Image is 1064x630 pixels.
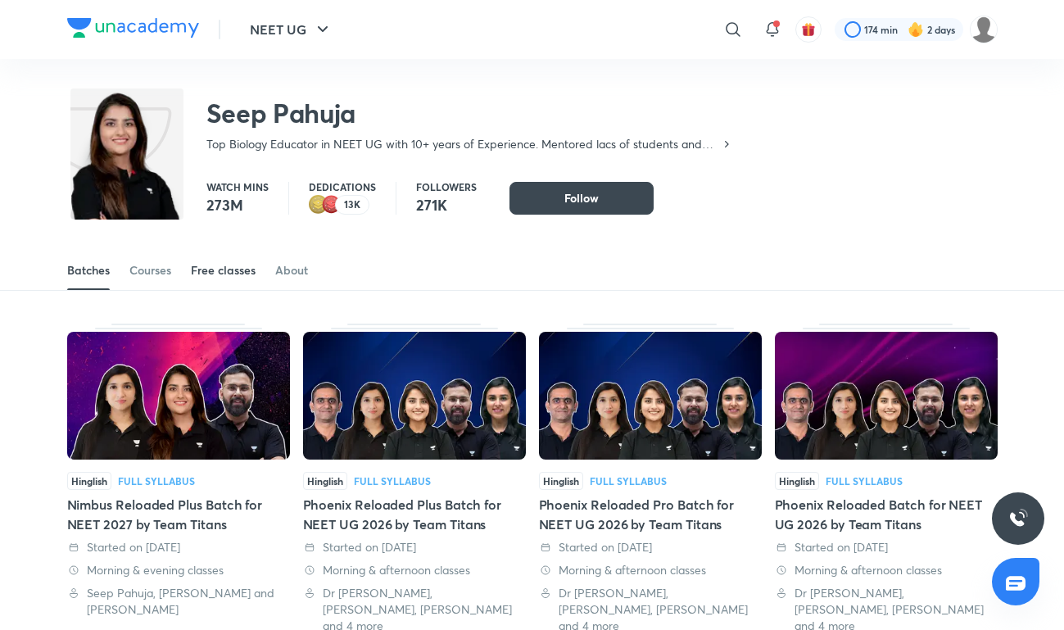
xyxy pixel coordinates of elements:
[826,476,903,486] div: Full Syllabus
[303,332,526,460] img: Thumbnail
[118,476,195,486] div: Full Syllabus
[67,472,111,490] span: Hinglish
[509,182,654,215] button: Follow
[129,251,171,290] a: Courses
[539,472,583,490] span: Hinglish
[1008,509,1028,528] img: ttu
[775,539,998,555] div: Started on 12 Aug 2025
[564,190,599,206] span: Follow
[67,585,290,618] div: Seep Pahuja, Anupam Upadhayay and Akansha Karnwal
[775,495,998,534] div: Phoenix Reloaded Batch for NEET UG 2026 by Team Titans
[67,539,290,555] div: Started on 26 Sept 2025
[240,13,342,46] button: NEET UG
[67,262,110,279] div: Batches
[303,562,526,578] div: Morning & afternoon classes
[539,562,762,578] div: Morning & afternoon classes
[206,182,269,192] p: Watch mins
[275,262,308,279] div: About
[70,92,183,265] img: class
[322,195,342,215] img: educator badge1
[908,21,924,38] img: streak
[344,199,360,211] p: 13K
[309,195,328,215] img: educator badge2
[67,332,290,460] img: Thumbnail
[303,539,526,555] div: Started on 13 Sept 2025
[539,332,762,460] img: Thumbnail
[191,251,256,290] a: Free classes
[590,476,667,486] div: Full Syllabus
[67,18,199,42] a: Company Logo
[775,332,998,460] img: Thumbnail
[539,539,762,555] div: Started on 28 Aug 2025
[539,495,762,534] div: Phoenix Reloaded Pro Batch for NEET UG 2026 by Team Titans
[416,182,477,192] p: Followers
[775,562,998,578] div: Morning & afternoon classes
[275,251,308,290] a: About
[303,495,526,534] div: Phoenix Reloaded Plus Batch for NEET UG 2026 by Team Titans
[970,16,998,43] img: Disha C
[206,97,733,129] h2: Seep Pahuja
[303,472,347,490] span: Hinglish
[129,262,171,279] div: Courses
[416,195,477,215] p: 271K
[67,18,199,38] img: Company Logo
[206,136,720,152] p: Top Biology Educator in NEET UG with 10+ years of Experience. Mentored lacs of students and Top R...
[775,472,819,490] span: Hinglish
[67,562,290,578] div: Morning & evening classes
[67,495,290,534] div: Nimbus Reloaded Plus Batch for NEET 2027 by Team Titans
[795,16,822,43] button: avatar
[191,262,256,279] div: Free classes
[801,22,816,37] img: avatar
[67,251,110,290] a: Batches
[309,182,376,192] p: Dedications
[206,195,269,215] p: 273M
[354,476,431,486] div: Full Syllabus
